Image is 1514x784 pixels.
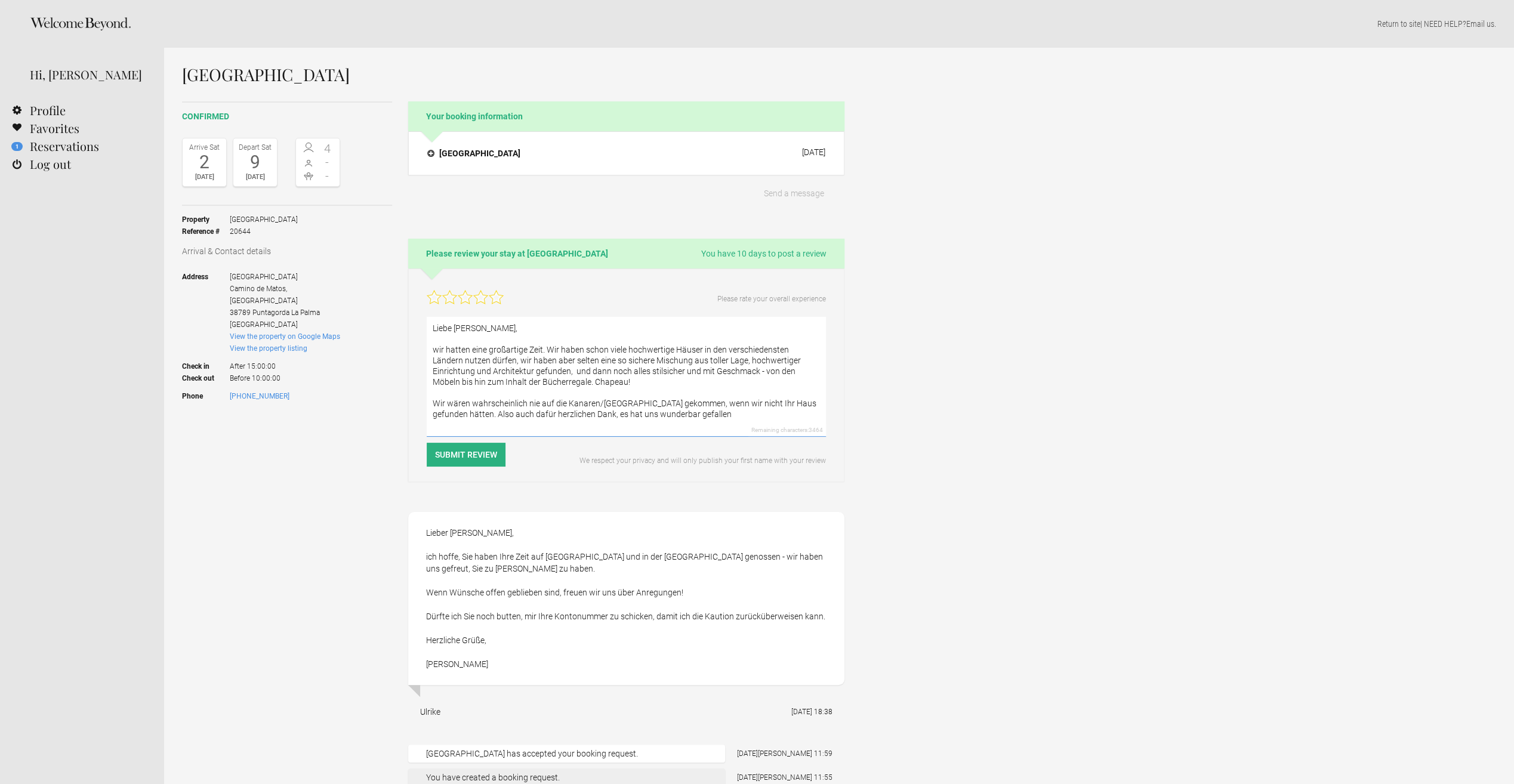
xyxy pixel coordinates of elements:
div: [DATE] [802,147,825,157]
strong: Property [182,214,230,226]
button: Submit Review [427,443,505,467]
strong: Address [182,271,230,331]
div: [GEOGRAPHIC_DATA] has accepted your booking request. [408,745,725,763]
div: 2 [186,153,223,171]
a: View the property on Google Maps [230,332,340,341]
span: [GEOGRAPHIC_DATA] [230,273,298,281]
a: Return to site [1377,19,1420,29]
h1: [GEOGRAPHIC_DATA] [182,66,844,84]
span: [GEOGRAPHIC_DATA] [230,214,298,226]
div: [DATE] [186,171,223,183]
span: Before 10:00:00 [230,372,340,384]
p: We respect your privacy and will only publish your first name with your review [571,455,826,467]
span: Camino de Matos, [GEOGRAPHIC_DATA] [230,285,298,305]
div: Lieber [PERSON_NAME], ich hoffe, Sie haben Ihre Zeit auf [GEOGRAPHIC_DATA] und in der [GEOGRAPHIC... [408,512,844,685]
strong: Check out [182,372,230,384]
span: You have 10 days to post a review [701,248,827,260]
div: Arrive Sat [186,141,223,153]
button: Send a message [744,181,844,205]
span: 4 [318,143,337,155]
span: La Palma [291,308,320,317]
span: - [318,170,337,182]
div: [DATE] [236,171,274,183]
span: - [318,156,337,168]
div: Ulrike [420,706,440,718]
h2: Please review your stay at [GEOGRAPHIC_DATA] [408,239,844,268]
h2: confirmed [182,110,392,123]
span: 20644 [230,226,298,237]
strong: Phone [182,390,230,402]
flynt-notification-badge: 1 [11,142,23,151]
flynt-date-display: [DATE][PERSON_NAME] 11:59 [737,749,832,758]
flynt-date-display: [DATE] 18:38 [791,708,832,716]
strong: Reference # [182,226,230,237]
a: Email us [1466,19,1494,29]
span: 38789 [230,308,251,317]
p: | NEED HELP? . [182,18,1496,30]
h4: [GEOGRAPHIC_DATA] [427,147,520,159]
div: 9 [236,153,274,171]
span: After 15:00:00 [230,354,340,372]
button: [GEOGRAPHIC_DATA] [DATE] [418,141,835,166]
a: [PHONE_NUMBER] [230,392,289,400]
div: Depart Sat [236,141,274,153]
h3: Arrival & Contact details [182,245,392,257]
div: Hi, [PERSON_NAME] [30,66,146,84]
span: Puntagorda [252,308,289,317]
h2: Your booking information [408,101,844,131]
a: View the property listing [230,344,307,353]
p: Please rate your overall experience [717,293,826,305]
strong: Check in [182,354,230,372]
flynt-date-display: [DATE][PERSON_NAME] 11:55 [737,773,832,782]
span: [GEOGRAPHIC_DATA] [230,320,298,329]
